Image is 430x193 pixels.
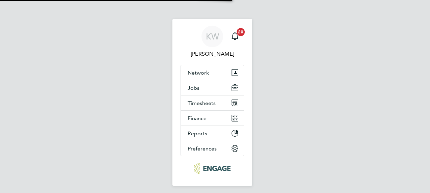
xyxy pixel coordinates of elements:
span: Preferences [188,145,217,152]
span: Finance [188,115,207,121]
button: Jobs [181,80,244,95]
a: KW[PERSON_NAME] [181,26,244,58]
nav: Main navigation [172,19,252,186]
img: ncclondon-logo-retina.png [194,163,230,174]
span: Network [188,70,209,76]
span: KW [206,32,219,41]
span: Reports [188,130,207,137]
button: Timesheets [181,95,244,110]
a: 20 [228,26,242,47]
span: Jobs [188,85,199,91]
span: Kane White [181,50,244,58]
button: Network [181,65,244,80]
button: Preferences [181,141,244,156]
button: Reports [181,126,244,141]
a: Go to home page [181,163,244,174]
span: 20 [237,28,245,36]
button: Finance [181,111,244,126]
span: Timesheets [188,100,216,106]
